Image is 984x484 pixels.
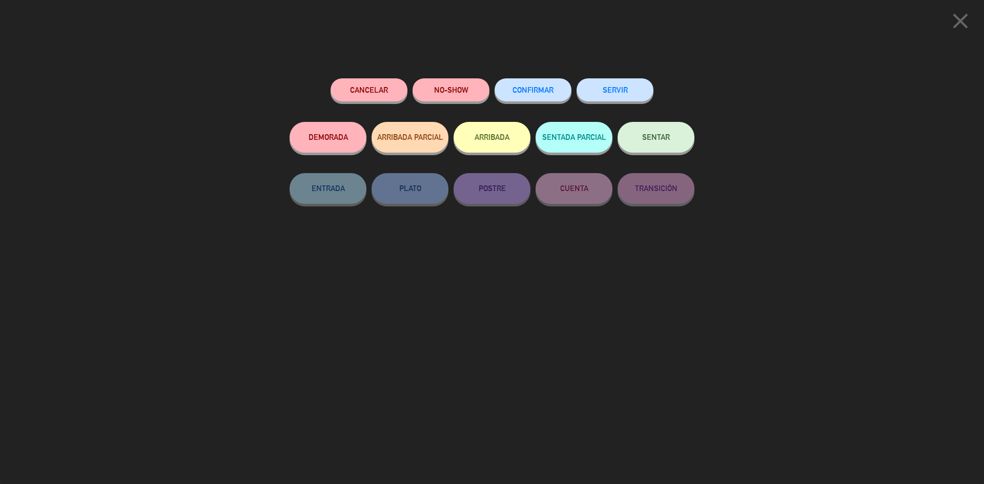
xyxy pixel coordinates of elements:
[454,122,530,153] button: ARRIBADA
[454,173,530,204] button: POSTRE
[536,173,612,204] button: CUENTA
[577,78,653,101] button: SERVIR
[290,122,366,153] button: DEMORADA
[372,122,448,153] button: ARRIBADA PARCIAL
[536,122,612,153] button: SENTADA PARCIAL
[377,133,443,141] span: ARRIBADA PARCIAL
[512,86,553,94] span: CONFIRMAR
[618,122,694,153] button: SENTAR
[413,78,489,101] button: NO-SHOW
[495,78,571,101] button: CONFIRMAR
[948,8,973,34] i: close
[372,173,448,204] button: PLATO
[618,173,694,204] button: TRANSICIÓN
[945,8,976,38] button: close
[331,78,407,101] button: Cancelar
[642,133,670,141] span: SENTAR
[290,173,366,204] button: ENTRADA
